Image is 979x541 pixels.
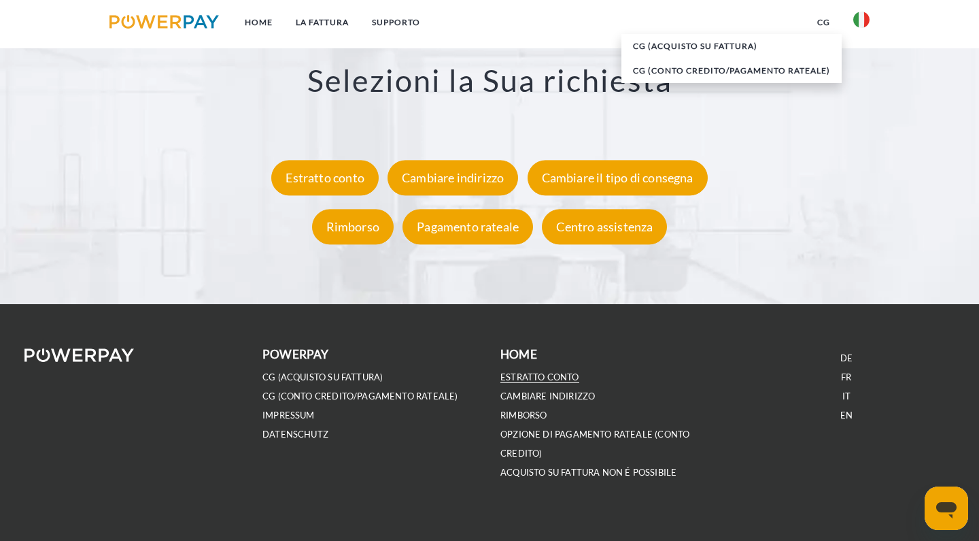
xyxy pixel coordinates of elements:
[842,391,851,402] a: IT
[284,10,360,35] a: LA FATTURA
[384,171,521,186] a: Cambiare indirizzo
[309,220,397,235] a: Rimborso
[840,410,853,421] a: EN
[312,210,394,245] div: Rimborso
[528,161,708,196] div: Cambiare il tipo di consegna
[806,10,842,35] a: CG
[360,10,432,35] a: Supporto
[109,15,219,29] img: logo-powerpay.svg
[268,171,382,186] a: Estratto conto
[621,59,842,83] a: CG (Conto Credito/Pagamento rateale)
[402,210,533,245] div: Pagamento rateale
[840,353,853,364] a: DE
[538,220,670,235] a: Centro assistenza
[841,372,851,383] a: FR
[271,161,379,196] div: Estratto conto
[500,410,547,421] a: RIMBORSO
[24,348,134,362] img: logo-powerpay-white.svg
[66,62,913,100] h3: Selezioni la Sua richiesta
[500,347,537,361] b: Home
[388,161,518,196] div: Cambiare indirizzo
[262,372,383,383] a: CG (Acquisto su fattura)
[925,487,968,530] iframe: Pulsante per aprire la finestra di messaggistica
[262,347,328,361] b: POWERPAY
[399,220,536,235] a: Pagamento rateale
[262,391,458,402] a: CG (Conto Credito/Pagamento rateale)
[853,12,870,28] img: it
[500,429,689,459] a: OPZIONE DI PAGAMENTO RATEALE (Conto Credito)
[262,410,315,421] a: IMPRESSUM
[500,372,579,383] a: ESTRATTO CONTO
[500,467,676,478] a: ACQUISTO SU FATTURA NON É POSSIBILE
[500,391,595,402] a: CAMBIARE INDIRIZZO
[542,210,667,245] div: Centro assistenza
[262,429,328,440] a: DATENSCHUTZ
[524,171,711,186] a: Cambiare il tipo di consegna
[621,34,842,59] a: CG (Acquisto su fattura)
[233,10,284,35] a: Home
